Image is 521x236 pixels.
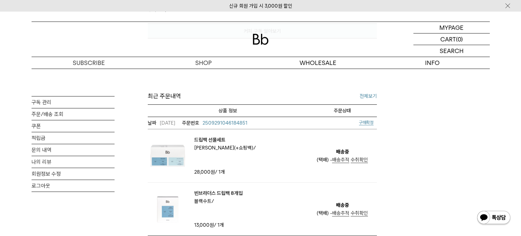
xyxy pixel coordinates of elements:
[32,108,115,120] a: 주문/배송 조회
[317,156,368,164] div: (택배) -
[194,136,256,144] a: 드립백 선물세트
[308,104,377,117] th: 주문상태
[32,96,115,108] a: 구독 관리
[375,57,490,69] p: INFO
[336,201,349,209] em: 배송중
[359,120,374,125] a: 구매확정
[194,189,243,197] a: 빈브라더스 드립백 8개입
[351,210,368,216] a: 수취확인
[456,33,463,45] p: (0)
[194,198,214,204] span: 블랙수트
[148,104,308,117] th: 상품명/옵션
[32,132,115,144] a: 적립금
[253,34,269,45] img: 로고
[194,221,224,229] td: / 1개
[194,222,214,228] strong: 13,000원
[32,57,146,69] a: SUBSCRIBE
[32,120,115,132] a: 쿠폰
[148,91,181,101] span: 최근 주문내역
[332,210,349,216] span: 배송추적
[194,145,256,151] span: [PERSON_NAME](+쇼핑백)
[413,22,490,33] a: MYPAGE
[332,210,349,216] a: 배송추적
[32,180,115,192] a: 로그아웃
[32,156,115,168] a: 나의 리뷰
[360,92,377,100] a: 전체보기
[32,168,115,180] a: 회원정보 수정
[261,57,375,69] p: WHOLESALE
[439,22,464,33] p: MYPAGE
[146,57,261,69] a: SHOP
[148,189,188,229] img: 빈브라더스 드립백 8개입
[32,144,115,156] a: 문의 내역
[148,136,188,176] img: 드립백 선물세트
[194,168,251,176] td: / 1개
[148,119,175,127] em: [DATE]
[203,120,247,126] span: 2509291046184851
[440,45,464,57] p: SEARCH
[332,157,349,163] a: 배송추적
[317,209,368,217] div: (택배) -
[440,33,456,45] p: CART
[477,210,511,226] img: 카카오톡 채널 1:1 채팅 버튼
[194,169,215,175] strong: 28,000원
[229,3,292,9] a: 신규 회원 가입 시 3,000원 할인
[351,210,368,216] span: 수취확인
[182,119,247,127] a: 2509291046184851
[413,33,490,45] a: CART (0)
[336,148,349,156] em: 배송중
[351,157,368,163] a: 수취확인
